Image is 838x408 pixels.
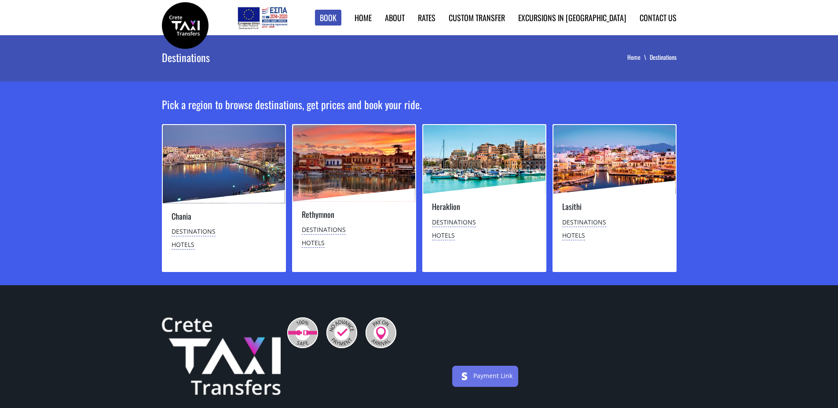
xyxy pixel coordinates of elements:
[172,240,194,250] a: Hotels
[562,201,582,212] a: Lasithi
[418,12,435,23] a: Rates
[432,201,460,212] a: Heraklion
[326,317,357,348] img: No Advance Payment
[449,12,505,23] a: Custom Transfer
[172,227,216,236] a: Destinations
[432,231,455,240] a: Hotels
[162,97,677,124] h2: Pick a region to browse destinations, get prices and book your ride.
[518,12,626,23] a: Excursions in [GEOGRAPHIC_DATA]
[473,371,512,379] a: Payment Link
[302,239,325,248] a: Hotels
[287,317,318,348] img: 100% Safe
[162,317,281,396] img: Crete Taxi Transfers
[162,2,209,49] img: Crete Taxi Transfers | Top Destinations in Crete | Crete Taxi Transfers
[236,4,289,31] img: e-bannersEUERDF180X90.jpg
[650,53,677,62] li: Destinations
[423,125,545,194] img: Heraklion
[302,225,346,235] a: Destinations
[293,125,415,202] img: Rethymnon
[562,218,606,227] a: Destinations
[553,125,676,194] img: Lasithi
[640,12,677,23] a: Contact us
[457,369,472,383] img: stripe
[162,35,416,79] h1: Destinations
[627,52,650,62] a: Home
[162,20,209,29] a: Crete Taxi Transfers | Top Destinations in Crete | Crete Taxi Transfers
[355,12,372,23] a: Home
[315,10,341,26] a: Book
[432,218,476,227] a: Destinations
[562,231,585,240] a: Hotels
[302,209,334,220] a: Rethymnon
[385,12,405,23] a: About
[172,210,191,222] a: Chania
[366,317,396,348] img: Pay On Arrival
[163,125,285,203] img: Chania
